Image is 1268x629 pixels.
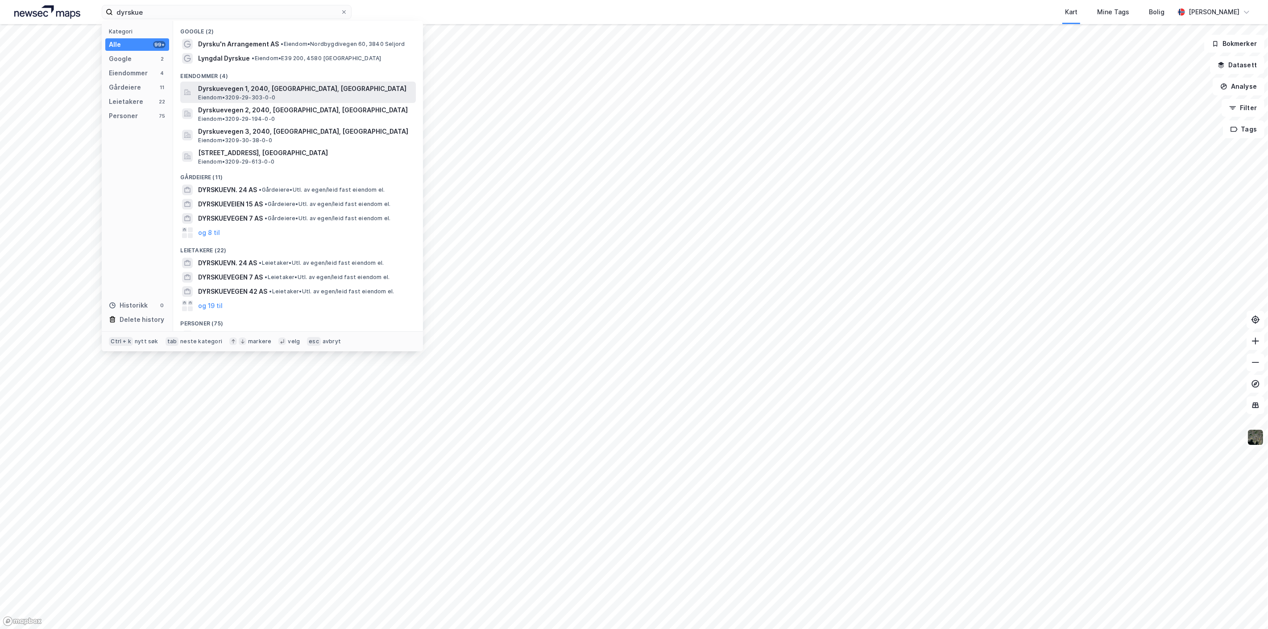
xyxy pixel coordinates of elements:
[1213,78,1264,95] button: Analyse
[198,115,275,123] span: Eiendom • 3209-29-194-0-0
[269,288,272,295] span: •
[109,82,141,93] div: Gårdeiere
[198,213,263,224] span: DYRSKUEVEGEN 7 AS
[173,240,423,256] div: Leietakere (22)
[180,338,222,345] div: neste kategori
[153,41,166,48] div: 99+
[265,201,390,208] span: Gårdeiere • Utl. av egen/leid fast eiendom el.
[158,70,166,77] div: 4
[198,185,257,195] span: DYRSKUEVN. 24 AS
[252,55,254,62] span: •
[198,300,223,311] button: og 19 til
[198,137,272,144] span: Eiendom • 3209-30-38-0-0
[109,300,148,311] div: Historikk
[109,28,169,35] div: Kategori
[158,98,166,105] div: 22
[1223,586,1268,629] iframe: Chat Widget
[1210,56,1264,74] button: Datasett
[166,337,179,346] div: tab
[1223,120,1264,138] button: Tags
[109,53,132,64] div: Google
[248,338,271,345] div: markere
[1097,7,1129,17] div: Mine Tags
[265,215,267,222] span: •
[198,148,412,158] span: [STREET_ADDRESS], [GEOGRAPHIC_DATA]
[1149,7,1164,17] div: Bolig
[3,616,42,626] a: Mapbox homepage
[198,286,267,297] span: DYRSKUEVEGEN 42 AS
[323,338,341,345] div: avbryt
[198,199,263,210] span: DYRSKUEVEIEN 15 AS
[281,41,405,48] span: Eiendom • Nordbygdivegen 60, 3840 Seljord
[265,274,267,280] span: •
[109,96,143,107] div: Leietakere
[1189,7,1239,17] div: [PERSON_NAME]
[109,337,133,346] div: Ctrl + k
[198,53,250,64] span: Lyngdal Dyrskue
[109,39,121,50] div: Alle
[109,111,138,121] div: Personer
[198,126,412,137] span: Dyrskuevegen 3, 2040, [GEOGRAPHIC_DATA], [GEOGRAPHIC_DATA]
[259,259,384,267] span: Leietaker • Utl. av egen/leid fast eiendom el.
[1065,7,1077,17] div: Kart
[135,338,158,345] div: nytt søk
[259,186,261,193] span: •
[173,66,423,82] div: Eiendommer (4)
[173,313,423,329] div: Personer (75)
[158,112,166,119] div: 75
[252,55,381,62] span: Eiendom • E39 200, 4580 [GEOGRAPHIC_DATA]
[198,258,257,268] span: DYRSKUEVN. 24 AS
[158,302,166,309] div: 0
[198,105,412,115] span: Dyrskuevegen 2, 2040, [GEOGRAPHIC_DATA], [GEOGRAPHIC_DATA]
[259,259,261,266] span: •
[259,186,385,193] span: Gårdeiere • Utl. av egen/leid fast eiendom el.
[198,94,275,101] span: Eiendom • 3209-29-303-0-0
[307,337,321,346] div: esc
[281,41,283,47] span: •
[158,84,166,91] div: 11
[265,201,267,207] span: •
[113,5,340,19] input: Søk på adresse, matrikkel, gårdeiere, leietakere eller personer
[1247,429,1264,446] img: 9k=
[265,215,390,222] span: Gårdeiere • Utl. av egen/leid fast eiendom el.
[158,55,166,62] div: 2
[1204,35,1264,53] button: Bokmerker
[173,167,423,183] div: Gårdeiere (11)
[198,227,220,238] button: og 8 til
[109,68,148,78] div: Eiendommer
[1222,99,1264,117] button: Filter
[173,21,423,37] div: Google (2)
[198,158,274,165] span: Eiendom • 3209-29-613-0-0
[288,338,300,345] div: velg
[14,5,80,19] img: logo.a4113a55bc3d86da70a041830d287a7e.svg
[265,274,390,281] span: Leietaker • Utl. av egen/leid fast eiendom el.
[198,83,412,94] span: Dyrskuevegen 1, 2040, [GEOGRAPHIC_DATA], [GEOGRAPHIC_DATA]
[120,314,164,325] div: Delete history
[198,272,263,283] span: DYRSKUEVEGEN 7 AS
[269,288,394,295] span: Leietaker • Utl. av egen/leid fast eiendom el.
[198,39,279,49] span: Dyrsku'n Arrangement AS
